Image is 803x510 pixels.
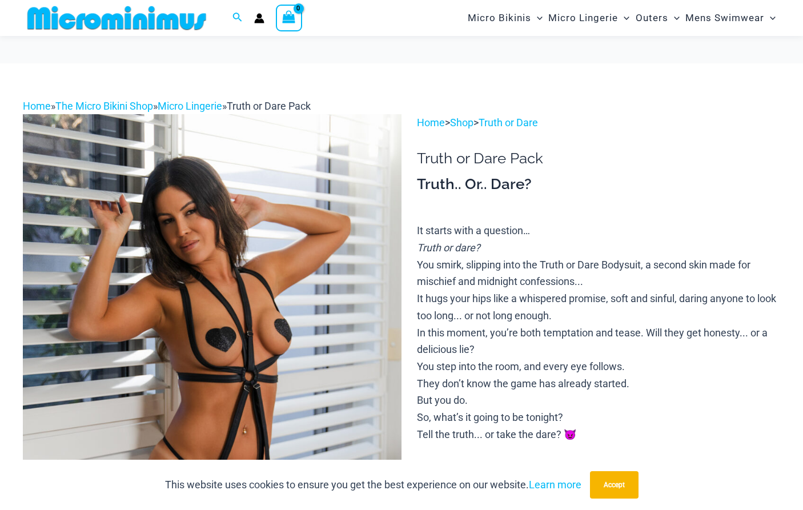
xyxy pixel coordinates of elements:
[463,2,780,34] nav: Site Navigation
[417,150,780,167] h1: Truth or Dare Pack
[417,222,780,443] p: It starts with a question… You smirk, slipping into the Truth or Dare Bodysuit, a second skin mad...
[254,13,264,23] a: Account icon link
[682,3,778,33] a: Mens SwimwearMenu ToggleMenu Toggle
[23,5,211,31] img: MM SHOP LOGO FLAT
[417,242,480,254] i: Truth or dare?
[529,479,581,491] a: Learn more
[618,3,629,33] span: Menu Toggle
[165,476,581,493] p: This website uses cookies to ensure you get the best experience on our website.
[465,3,545,33] a: Micro BikinisMenu ToggleMenu Toggle
[685,3,764,33] span: Mens Swimwear
[23,100,311,112] span: » » »
[479,117,538,128] a: Truth or Dare
[468,3,531,33] span: Micro Bikinis
[23,100,51,112] a: Home
[633,3,682,33] a: OutersMenu ToggleMenu Toggle
[417,175,780,194] h3: Truth.. Or.. Dare?
[531,3,543,33] span: Menu Toggle
[450,117,473,128] a: Shop
[636,3,668,33] span: Outers
[55,100,153,112] a: The Micro Bikini Shop
[548,3,618,33] span: Micro Lingerie
[417,117,445,128] a: Home
[417,114,780,131] p: > >
[276,5,302,31] a: View Shopping Cart, empty
[764,3,776,33] span: Menu Toggle
[232,11,243,25] a: Search icon link
[227,100,311,112] span: Truth or Dare Pack
[668,3,680,33] span: Menu Toggle
[158,100,222,112] a: Micro Lingerie
[590,471,639,499] button: Accept
[545,3,632,33] a: Micro LingerieMenu ToggleMenu Toggle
